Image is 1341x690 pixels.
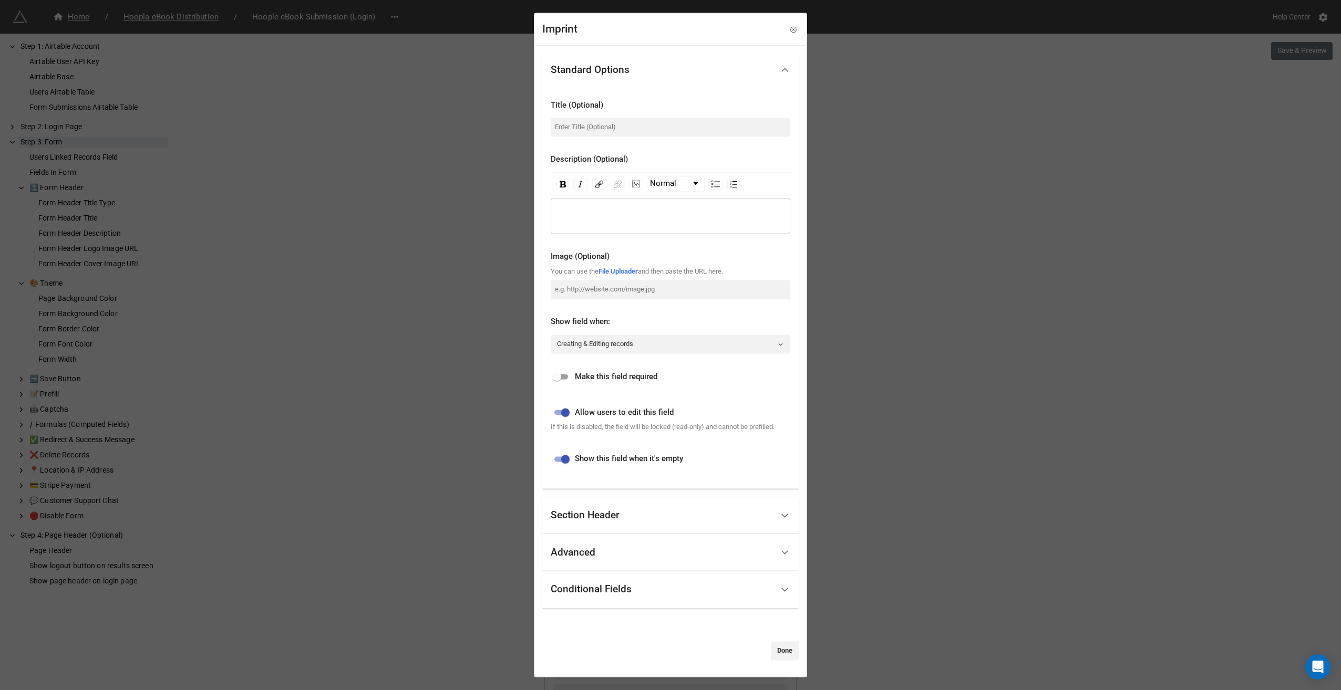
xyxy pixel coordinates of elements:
span: Allow users to edit this field [575,406,674,419]
span: and then paste the URL here. [638,267,723,275]
div: Link [592,179,606,190]
div: rdw-dropdown [647,176,705,192]
span: Show this field when it's empty [575,453,683,466]
div: Title (Optional) [551,99,790,112]
div: Imprint [542,21,577,38]
div: rdw-wrapper [551,173,790,234]
div: Advanced [542,534,799,571]
div: Advanced [551,547,595,558]
div: rdw-link-control [590,176,627,192]
a: File Uploader [599,267,638,275]
div: Open Intercom Messenger [1305,654,1330,679]
div: If this is disabled, the field will be locked (read-only) and cannot be prefilled. [551,422,790,433]
a: Creating & Editing records [551,334,790,353]
div: Bold [556,179,569,190]
div: Image (Optional) [551,251,790,264]
input: e.g. http://website.com/image.jpg [551,280,790,299]
div: Description (Optional) [551,154,790,166]
div: Standard Options [542,53,799,87]
div: Unlink [611,179,625,190]
div: Section Header [542,497,799,534]
div: rdw-toolbar [551,173,790,196]
div: Show field when: [551,316,790,329]
span: Normal [650,178,676,191]
a: Done [771,641,799,660]
div: Italic [573,179,588,190]
input: Enter Title (Optional) [551,118,790,137]
div: Conditional Fields [542,571,799,609]
span: Make this field required [575,371,657,383]
div: Conditional Fields [551,584,632,595]
span: You can use the [551,267,599,275]
div: Ordered [727,179,740,190]
div: rdw-list-control [706,176,742,192]
div: Standard Options [551,65,630,75]
div: rdw-image-control [627,176,645,192]
div: Section Header [551,510,620,521]
div: Unordered [708,179,723,190]
div: rdw-inline-control [554,176,590,192]
a: Block Type [647,177,704,192]
div: rdw-editor [556,211,786,222]
div: rdw-block-control [645,176,706,192]
div: Image [629,179,643,190]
